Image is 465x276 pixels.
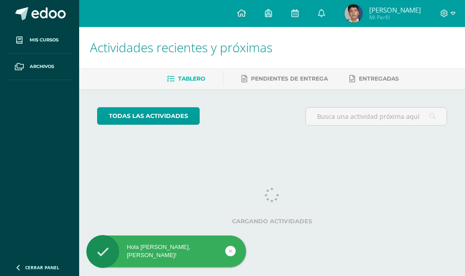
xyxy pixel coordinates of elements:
span: Cerrar panel [25,264,59,271]
span: Archivos [30,63,54,70]
div: Hola [PERSON_NAME], [PERSON_NAME]! [86,243,246,259]
img: 30d4cb0020ab827927e67cb8ef2bd6ce.png [344,5,362,23]
a: Tablero [167,72,205,86]
a: Entregadas [349,72,399,86]
a: Archivos [7,54,72,80]
span: Mis cursos [30,36,58,44]
span: Mi Perfil [369,14,421,21]
span: Actividades recientes y próximas [90,39,273,56]
a: todas las Actividades [97,107,200,125]
span: [PERSON_NAME] [369,5,421,14]
span: Entregadas [359,75,399,82]
input: Busca una actividad próxima aquí... [306,108,447,125]
a: Pendientes de entrega [241,72,328,86]
span: Pendientes de entrega [251,75,328,82]
span: Tablero [178,75,205,82]
label: Cargando actividades [97,218,447,225]
a: Mis cursos [7,27,72,54]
